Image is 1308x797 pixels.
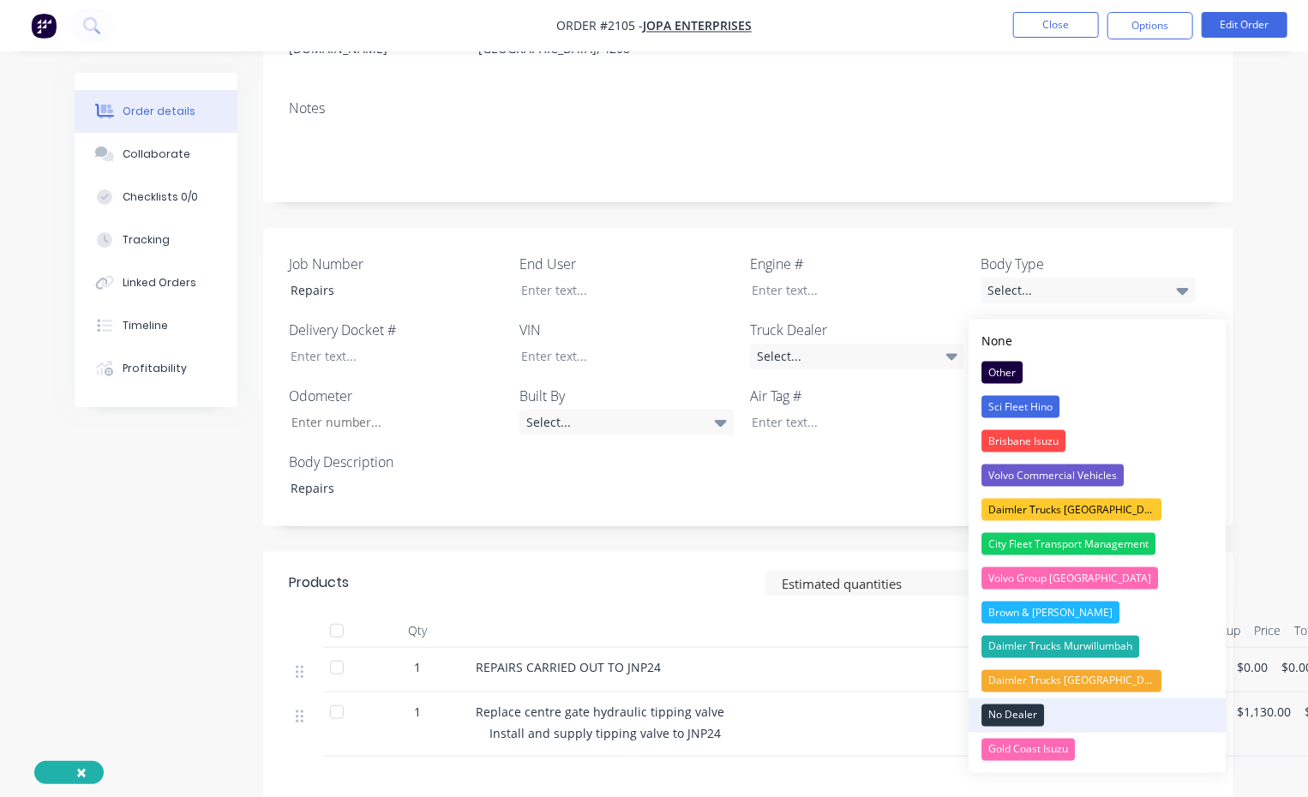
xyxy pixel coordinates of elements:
span: × [76,760,87,784]
button: Profitability [75,347,237,390]
div: Sci Fleet Hino [981,396,1059,418]
div: None [981,332,1012,350]
button: Volvo Group [GEOGRAPHIC_DATA] [969,561,1226,596]
button: Brown & [PERSON_NAME] [969,596,1226,630]
label: Engine # [750,254,964,274]
div: City Fleet Transport Management [981,533,1155,555]
div: Select... [981,278,1196,303]
label: Air Tag # [750,386,964,406]
button: Daimler Trucks [GEOGRAPHIC_DATA] [969,664,1226,698]
button: Close [59,752,104,794]
label: Odometer [289,386,503,406]
div: Volvo Commercial Vehicles [981,464,1124,487]
div: Profitability [123,361,187,376]
div: Daimler Trucks [GEOGRAPHIC_DATA] [981,499,1161,521]
label: Built By [519,386,734,406]
label: Job Number [289,254,503,274]
div: Other [981,362,1023,384]
button: City Fleet Transport Management [969,527,1226,561]
label: Delivery Docket # [289,320,503,340]
button: Linked Orders [75,261,237,304]
button: Other [969,356,1226,390]
label: Body Type [981,254,1196,274]
span: Install and supply tipping valve to JNP24 [489,725,721,741]
span: Replace centre gate hydraulic tipping valve [476,704,724,720]
span: 1 [414,658,421,676]
div: Volvo Group [GEOGRAPHIC_DATA] [981,567,1158,590]
div: Products [289,572,349,593]
div: Daimler Trucks Murwillumbah [981,636,1139,658]
span: $1,130.00 [1237,703,1291,721]
button: Tracking [75,219,237,261]
span: 1 [414,703,421,721]
div: Order details [123,104,195,119]
button: Options [1107,12,1193,39]
button: None [969,326,1226,356]
div: Collaborate [123,147,190,162]
label: VIN [519,320,734,340]
span: $0.00 [1237,658,1268,676]
button: Collaborate [75,133,237,176]
div: Checklists 0/0 [123,189,198,205]
button: Daimler Trucks [GEOGRAPHIC_DATA] [969,493,1226,527]
div: Repairs [277,476,491,500]
button: Timeline [75,304,237,347]
div: Gold Coast Isuzu [981,739,1075,761]
img: Factory [31,13,57,39]
input: Enter number... [277,410,503,435]
button: Sci Fleet Hino [969,390,1226,424]
span: Order #2105 - [556,18,643,34]
button: Checklists 0/0 [75,176,237,219]
div: Select... [750,344,964,369]
div: Tracking [123,232,170,248]
div: Repairs [277,278,491,303]
div: Linked Orders [123,275,196,291]
a: JOPA Enterprises [643,18,752,34]
div: Brown & [PERSON_NAME] [981,602,1119,624]
button: Close [1013,12,1099,38]
div: Notes [289,100,1208,117]
button: Order details [75,90,237,133]
label: Truck Dealer [750,320,964,340]
div: Daimler Trucks [GEOGRAPHIC_DATA] [981,670,1161,692]
button: Daimler Trucks Murwillumbah [969,630,1226,664]
div: Brisbane Isuzu [981,430,1065,452]
div: Timeline [123,318,168,333]
div: Select... [519,410,734,435]
button: Volvo Commercial Vehicles [969,458,1226,493]
label: Body Description [289,452,503,472]
label: End User [519,254,734,274]
div: Qty [366,614,469,648]
button: No Dealer [969,698,1226,733]
button: Gold Coast Isuzu [969,733,1226,767]
button: Brisbane Isuzu [969,424,1226,458]
button: Edit Order [1202,12,1287,38]
div: Price [1247,614,1287,648]
span: REPAIRS CARRIED OUT TO JNP24 [476,659,661,675]
div: No Dealer [981,704,1044,727]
